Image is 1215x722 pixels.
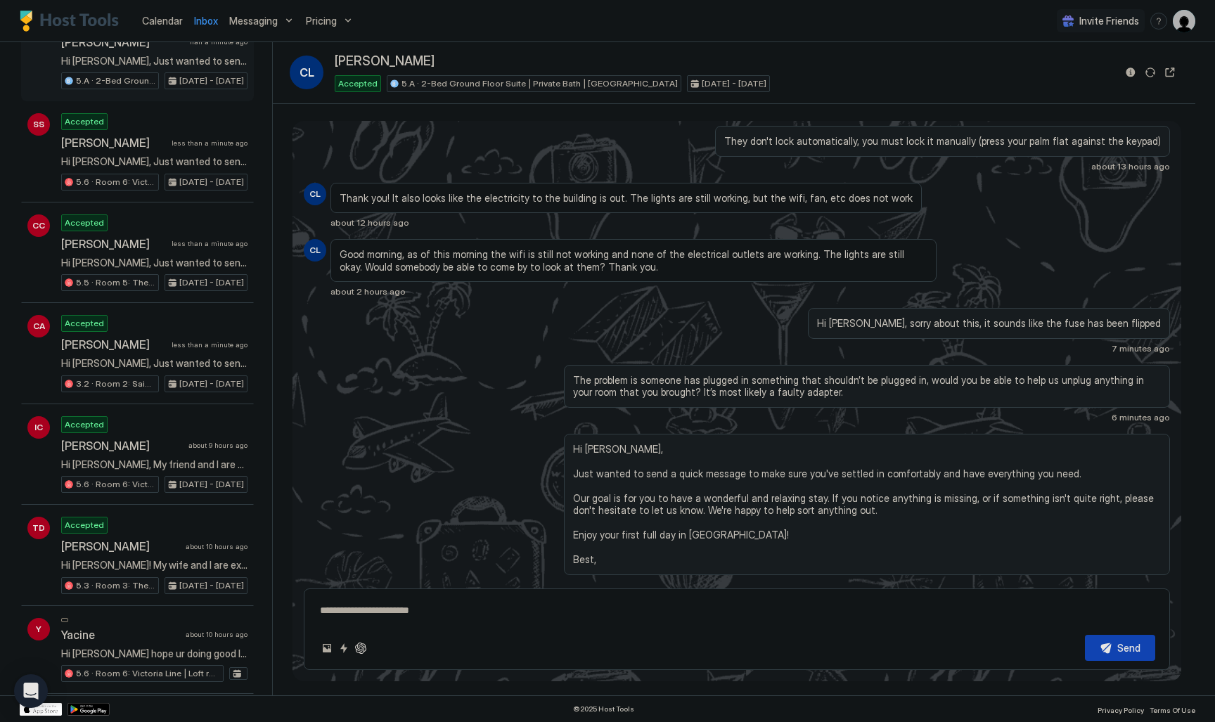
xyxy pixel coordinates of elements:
span: Accepted [65,519,104,531]
a: Inbox [194,13,218,28]
span: CL [309,188,321,200]
span: Hi [PERSON_NAME], Just wanted to send a quick message to make sure you've settled in comfortably ... [61,55,247,67]
span: Accepted [65,115,104,128]
span: about 2 hours ago [330,286,406,297]
span: CL [309,244,321,257]
button: Open reservation [1162,64,1178,81]
span: [DATE] - [DATE] [179,378,244,390]
span: [DATE] - [DATE] [702,77,766,90]
span: Yacine [61,628,180,642]
span: IC [34,421,43,434]
span: 5.6 · Room 6: Victoria Line | Loft room | [GEOGRAPHIC_DATA] [76,176,155,188]
a: Google Play Store [67,703,110,716]
span: Hi [PERSON_NAME] hope ur doing good I'll just come from the airport and stay for those 2 days. I ... [61,647,247,660]
span: Inbox [194,15,218,27]
span: Terms Of Use [1150,706,1195,714]
span: [DATE] - [DATE] [179,176,244,188]
span: about 10 hours ago [186,542,247,551]
div: Open Intercom Messenger [14,674,48,708]
span: less than a minute ago [172,239,247,248]
span: Hi [PERSON_NAME]! My wife and I are excited to stay here. Thank you! [61,559,247,572]
span: Hi [PERSON_NAME], Just wanted to send a quick message to make sure you've settled in comfortably ... [573,443,1161,566]
span: 5.5 · Room 5: The BFI | [GEOGRAPHIC_DATA] [76,276,155,289]
span: 7 minutes ago [1112,343,1170,354]
button: Reservation information [1122,64,1139,81]
span: 5.A · 2-Bed Ground Floor Suite | Private Bath | [GEOGRAPHIC_DATA] [76,75,155,87]
span: [PERSON_NAME] [61,136,166,150]
span: Accepted [65,217,104,229]
span: about 13 hours ago [1091,161,1170,172]
button: Send [1085,635,1155,661]
span: 5.3 · Room 3: The Colours | Master bedroom | [GEOGRAPHIC_DATA] [76,579,155,592]
span: Calendar [142,15,183,27]
a: Calendar [142,13,183,28]
span: about 12 hours ago [330,217,409,228]
span: Hi [PERSON_NAME], Just wanted to send a quick message to make sure you've settled in comfortably ... [61,257,247,269]
span: CA [33,320,45,333]
span: [DATE] - [DATE] [179,579,244,592]
span: [DATE] - [DATE] [179,478,244,491]
span: [PERSON_NAME] [61,237,166,251]
span: 3.2 · Room 2: Sainsbury's | Ground Floor | [GEOGRAPHIC_DATA] [76,378,155,390]
span: TD [32,522,45,534]
span: Hi [PERSON_NAME], Just wanted to send a quick message to make sure you've settled in comfortably ... [61,357,247,370]
span: 5.6 · Room 6: Victoria Line | Loft room | [GEOGRAPHIC_DATA] [76,667,220,680]
span: They don't lock automatically, you must lock it manually (press your palm flat against the keypad) [724,135,1161,148]
button: Sync reservation [1142,64,1159,81]
button: Quick reply [335,640,352,657]
span: Good morning, as of this morning the wifi is still not working and none of the electrical outlets... [340,248,927,273]
a: App Store [20,703,62,716]
span: [PERSON_NAME] [61,539,180,553]
span: [PERSON_NAME] [335,53,435,70]
span: SS [33,118,44,131]
span: Hi [PERSON_NAME], My friend and I are planning a short trip to [GEOGRAPHIC_DATA] to see a play at... [61,458,247,471]
span: Invite Friends [1079,15,1139,27]
span: less than a minute ago [172,340,247,349]
span: about 10 hours ago [186,630,247,639]
div: menu [1150,13,1167,30]
span: [DATE] - [DATE] [179,276,244,289]
span: [PERSON_NAME] [61,439,183,453]
span: Hi [PERSON_NAME], sorry about this, it sounds like the fuse has been flipped [817,317,1161,330]
div: Send [1117,640,1140,655]
span: 6 minutes ago [1112,412,1170,423]
span: about 9 hours ago [188,441,247,450]
span: Accepted [338,77,378,90]
span: Y [36,623,41,636]
a: Privacy Policy [1098,702,1144,716]
span: CC [32,219,45,232]
span: 5.A · 2-Bed Ground Floor Suite | Private Bath | [GEOGRAPHIC_DATA] [401,77,678,90]
button: Upload image [319,640,335,657]
span: Messaging [229,15,278,27]
span: 5.6 · Room 6: Victoria Line | Loft room | [GEOGRAPHIC_DATA] [76,478,155,491]
span: Accepted [65,317,104,330]
span: © 2025 Host Tools [573,704,634,714]
span: [PERSON_NAME] [61,337,166,352]
a: Terms Of Use [1150,702,1195,716]
span: less than a minute ago [172,138,247,148]
span: Hi [PERSON_NAME], Just wanted to send a quick message to make sure you've settled in comfortably ... [61,155,247,168]
span: Pricing [306,15,337,27]
span: Thank you! It also looks like the electricity to the building is out. The lights are still workin... [340,192,913,205]
span: Accepted [65,418,104,431]
a: Host Tools Logo [20,11,125,32]
div: User profile [1173,10,1195,32]
span: Privacy Policy [1098,706,1144,714]
span: [DATE] - [DATE] [179,75,244,87]
span: CL [300,64,314,81]
span: The problem is someone has plugged in something that shouldn’t be plugged in, would you be able t... [573,374,1161,399]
